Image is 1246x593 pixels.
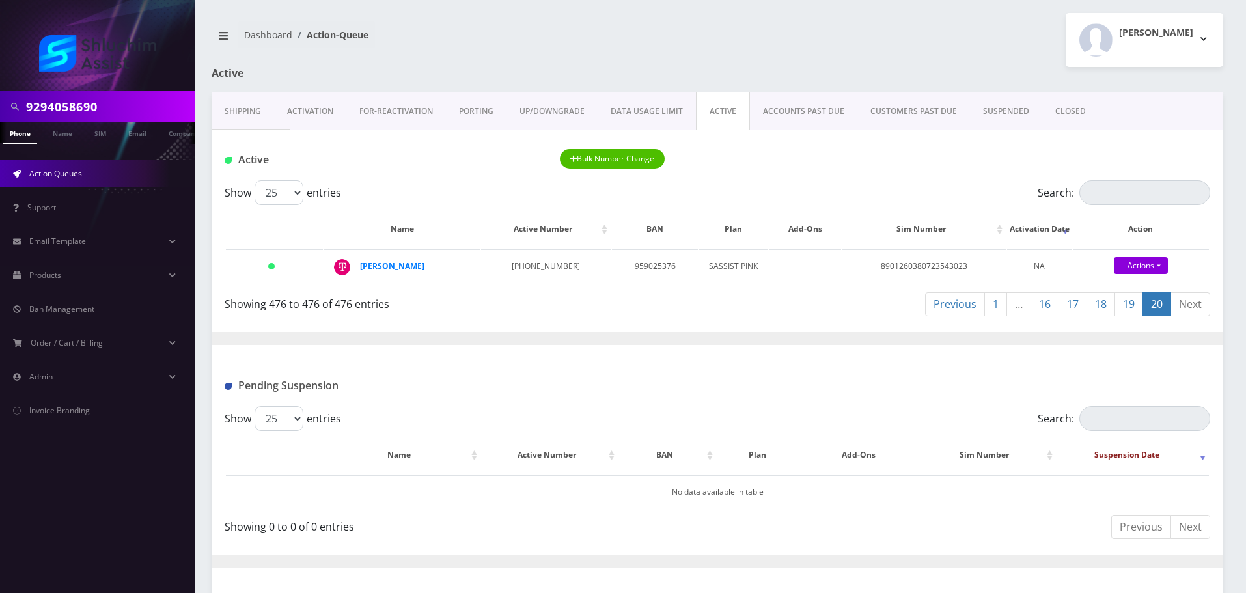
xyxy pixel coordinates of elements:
select: Showentries [255,180,303,205]
th: Add-Ons [799,436,918,474]
span: Invoice Branding [29,405,90,416]
th: Sim Number: activate to sort column ascending [920,436,1056,474]
h1: Pending Suspension [225,379,540,392]
span: NA [1034,260,1045,271]
th: Add-Ons [769,210,841,248]
a: Previous [1111,515,1171,539]
a: … [1006,292,1031,316]
th: Suspension Date: activate to sort column ascending [1057,436,1209,474]
td: SASSIST PINK [699,249,768,286]
a: FOR-REActivation [346,92,446,130]
a: Shipping [212,92,274,130]
a: DATA USAGE LIMIT [598,92,696,130]
img: Active [225,157,232,164]
h1: Active [225,154,540,166]
a: Actions [1114,257,1168,274]
img: Shluchim Assist [39,35,156,72]
a: PORTING [446,92,506,130]
a: SIM [88,122,113,143]
th: BAN: activate to sort column ascending [619,436,716,474]
img: Pending Suspension [225,383,232,390]
td: [PHONE_NUMBER] [481,249,611,286]
h2: [PERSON_NAME] [1119,27,1193,38]
a: [PERSON_NAME] [360,260,424,271]
a: Previous [925,292,985,316]
h1: Active [212,67,536,79]
span: Ban Management [29,303,94,314]
a: 16 [1031,292,1059,316]
span: Action Queues [29,168,82,179]
a: Name [46,122,79,143]
a: 1 [984,292,1007,316]
th: Plan [717,436,797,474]
th: Activation Date: activate to sort column ascending [1007,210,1072,248]
th: BAN [612,210,698,248]
a: Phone [3,122,37,144]
span: Admin [29,371,53,382]
th: Name [324,210,480,248]
th: Action [1073,210,1209,248]
a: 20 [1142,292,1171,316]
span: Order / Cart / Billing [31,337,103,348]
a: Next [1170,515,1210,539]
span: Support [27,202,56,213]
span: Products [29,269,61,281]
a: UP/DOWNGRADE [506,92,598,130]
th: Sim Number: activate to sort column ascending [842,210,1006,248]
th: Active Number: activate to sort column ascending [482,436,618,474]
span: Email Template [29,236,86,247]
td: No data available in table [226,475,1209,508]
label: Search: [1038,406,1210,431]
li: Action-Queue [292,28,368,42]
a: SUSPENDED [970,92,1042,130]
input: Search in Company [26,94,192,119]
div: Showing 476 to 476 of 476 entries [225,291,708,312]
select: Showentries [255,406,303,431]
td: 8901260380723543023 [842,249,1006,286]
a: Dashboard [244,29,292,41]
label: Show entries [225,180,341,205]
button: [PERSON_NAME] [1066,13,1223,67]
th: Active Number: activate to sort column ascending [481,210,611,248]
th: Name: activate to sort column ascending [325,436,480,474]
a: Company [162,122,206,143]
input: Search: [1079,406,1210,431]
input: Search: [1079,180,1210,205]
button: Bulk Number Change [560,149,665,169]
a: 17 [1059,292,1087,316]
a: CUSTOMERS PAST DUE [857,92,970,130]
td: 959025376 [612,249,698,286]
a: 19 [1114,292,1143,316]
a: 18 [1087,292,1115,316]
label: Search: [1038,180,1210,205]
a: CLOSED [1042,92,1099,130]
a: Email [122,122,153,143]
a: Next [1170,292,1210,316]
label: Show entries [225,406,341,431]
nav: breadcrumb [212,21,708,59]
th: Plan [699,210,768,248]
a: Activation [274,92,346,130]
a: ACTIVE [696,92,750,130]
a: ACCOUNTS PAST DUE [750,92,857,130]
div: Showing 0 to 0 of 0 entries [225,514,708,534]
